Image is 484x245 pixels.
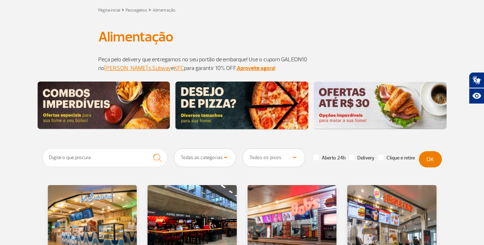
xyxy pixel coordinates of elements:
[126,8,147,13] a: Passageiros
[378,155,415,161] label: Clique e retire
[349,155,375,161] label: Delivery
[42,148,168,167] input: Digite o que procura
[122,5,124,14] a: >
[104,65,151,72] a: [PERSON_NAME]'s
[419,151,442,167] button: OK
[174,65,184,72] a: KFC
[469,72,484,88] button: Abrir tradutor de língua de sinais.
[98,8,120,13] a: Página inicial
[469,88,484,104] button: Abrir recursos assistivos.
[469,72,484,104] div: Plugin de acessibilidade da Hand Talk.
[98,55,386,73] p: Peça pelo delivery que entregamos no seu portão de embarque! Use o cupom GALEON10 no , e para gar...
[152,65,171,72] a: Subway
[149,5,151,14] a: >
[98,31,386,43] h1: Alimentação
[153,8,176,13] a: Alimentação
[237,65,275,72] a: Aproveite agora!
[313,155,345,161] label: Aberto 24h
